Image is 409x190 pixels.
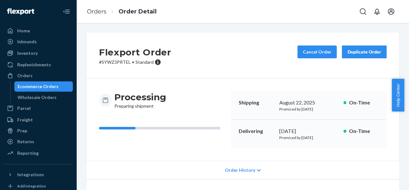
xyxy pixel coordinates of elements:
button: Close Navigation [60,5,73,18]
div: August 22, 2025 [279,99,338,106]
div: Inbounds [17,38,37,45]
h2: Flexport Order [99,45,171,59]
h3: Processing [114,91,166,103]
div: Orders [17,72,33,79]
a: Orders [87,8,106,15]
ol: breadcrumbs [82,2,162,21]
a: Freight [4,115,73,125]
div: Home [17,28,30,34]
button: Open account menu [385,5,397,18]
button: Help Center [392,79,404,112]
a: Orders [4,70,73,81]
a: Parcel [4,103,73,113]
button: Duplicate Order [342,45,387,58]
p: Delivering [239,128,274,135]
a: Inventory [4,48,73,58]
a: Wholesale Orders [14,92,73,103]
span: • [132,59,134,65]
a: Order Detail [119,8,157,15]
div: Ecommerce Orders [18,83,58,90]
a: Add Integration [4,182,73,190]
a: Reporting [4,148,73,158]
div: Parcel [17,105,31,112]
p: On-Time [349,128,379,135]
img: Flexport logo [7,8,34,15]
div: Inventory [17,50,38,56]
p: On-Time [349,99,379,106]
button: Open Search Box [357,5,369,18]
button: Integrations [4,169,73,180]
div: Duplicate Order [347,49,381,55]
p: Shipping [239,99,274,106]
p: Promised by [DATE] [279,135,338,140]
p: Promised by [DATE] [279,106,338,112]
div: Integrations [17,171,44,178]
a: Home [4,26,73,36]
button: Open notifications [371,5,383,18]
div: Returns [17,138,34,145]
a: Ecommerce Orders [14,81,73,92]
div: Wholesale Orders [18,94,57,101]
a: Returns [4,136,73,147]
p: # SYWZ3PRTEL [99,59,171,65]
span: Order History [225,167,255,173]
a: Prep [4,126,73,136]
div: Reporting [17,150,39,156]
span: Standard [135,59,154,65]
div: Add Integration [17,183,46,189]
button: Cancel Order [297,45,337,58]
div: Preparing shipment [114,91,166,109]
div: Replenishments [17,62,51,68]
div: Prep [17,128,27,134]
a: Inbounds [4,37,73,47]
div: [DATE] [279,128,338,135]
div: Freight [17,117,33,123]
a: Replenishments [4,60,73,70]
